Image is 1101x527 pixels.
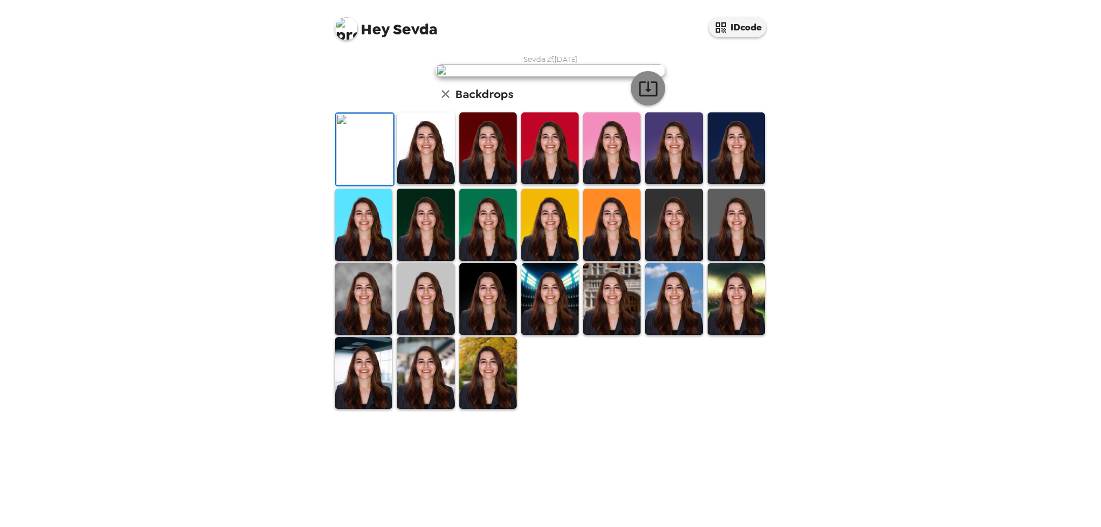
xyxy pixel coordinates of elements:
span: Sevda [335,11,438,37]
span: Hey [361,19,389,40]
img: user [436,64,665,77]
span: Sevda Zf , [DATE] [524,54,577,64]
button: IDcode [709,17,766,37]
img: profile pic [335,17,358,40]
h6: Backdrops [455,85,513,103]
img: Original [336,114,393,185]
